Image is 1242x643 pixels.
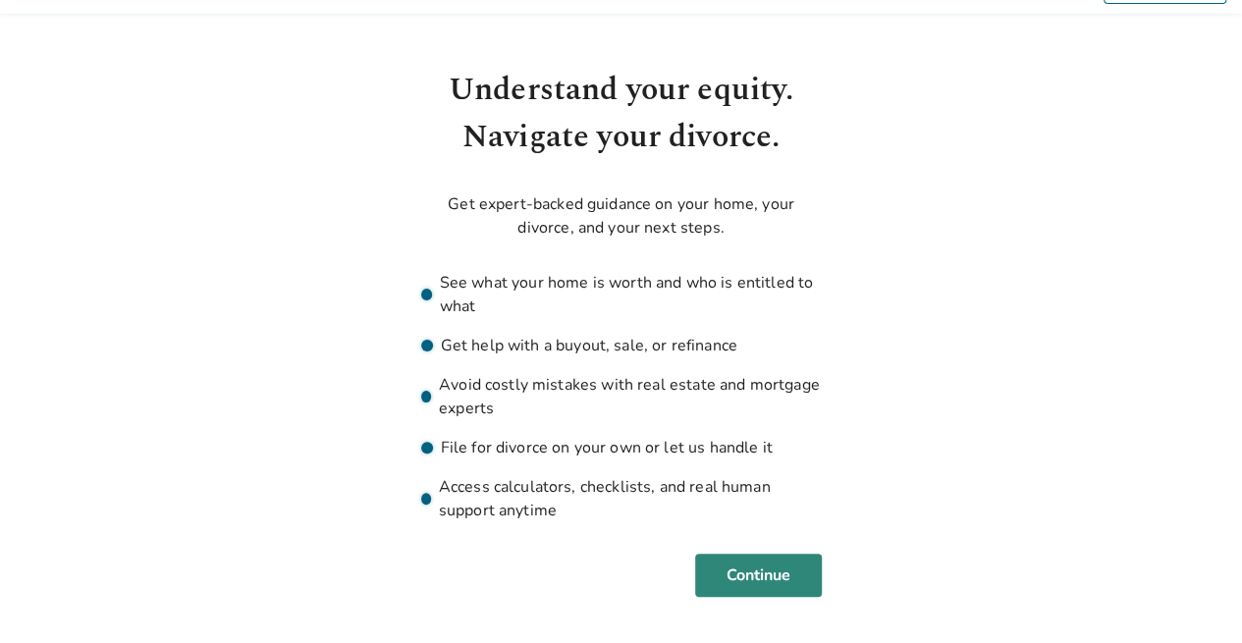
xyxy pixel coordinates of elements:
[421,436,822,459] li: File for divorce on your own or let us handle it
[421,271,822,318] li: See what your home is worth and who is entitled to what
[421,475,822,522] li: Access calculators, checklists, and real human support anytime
[421,192,822,240] p: Get expert-backed guidance on your home, your divorce, and your next steps.
[421,373,822,420] li: Avoid costly mistakes with real estate and mortgage experts
[695,554,822,597] button: Continue
[421,67,822,161] h1: Understand your equity. Navigate your divorce.
[421,334,822,357] li: Get help with a buyout, sale, or refinance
